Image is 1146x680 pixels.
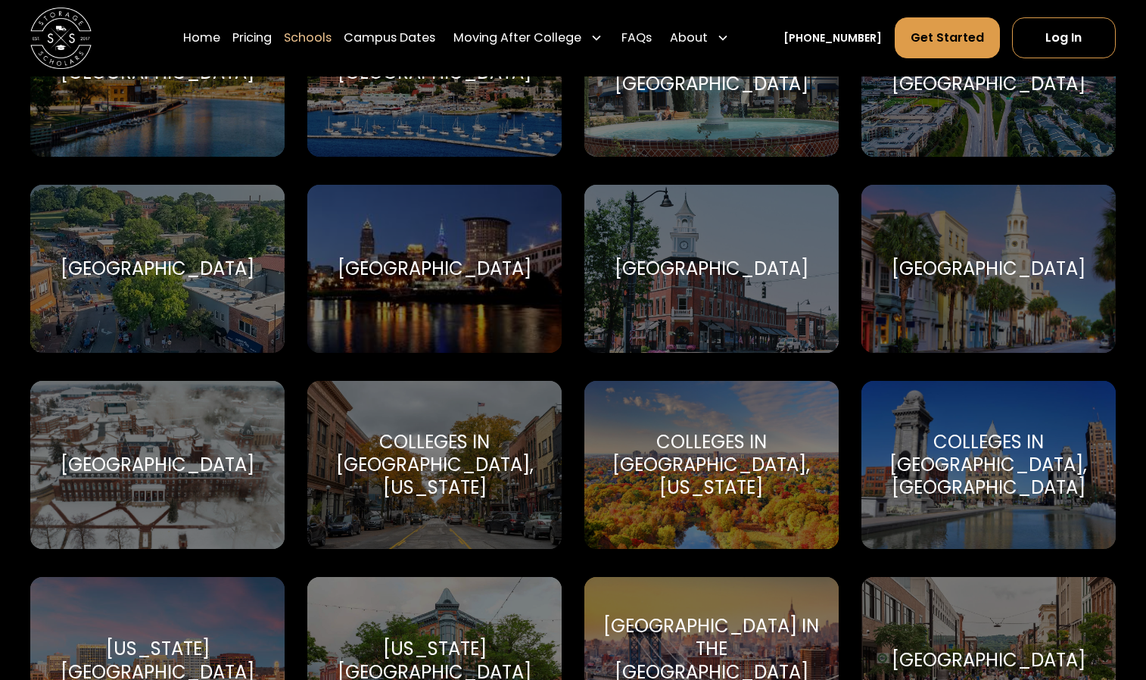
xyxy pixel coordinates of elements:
a: Go to selected school [584,185,839,352]
a: [PHONE_NUMBER] [783,30,882,46]
div: [GEOGRAPHIC_DATA] [338,257,531,280]
div: [GEOGRAPHIC_DATA] [615,257,808,280]
a: Go to selected school [861,381,1116,548]
img: Storage Scholars main logo [30,8,92,69]
div: [GEOGRAPHIC_DATA] [61,454,254,476]
div: Colleges in [GEOGRAPHIC_DATA], [US_STATE] [603,431,820,500]
a: Go to selected school [584,381,839,548]
a: home [30,8,92,69]
div: [GEOGRAPHIC_DATA] [892,649,1085,672]
div: [GEOGRAPHIC_DATA] [61,257,254,280]
div: Moving After College [453,29,581,47]
a: Schools [284,17,332,59]
a: Go to selected school [307,185,562,352]
div: [GEOGRAPHIC_DATA] [61,61,254,84]
a: Go to selected school [861,185,1116,352]
div: [PERSON_NAME][GEOGRAPHIC_DATA] [603,50,820,95]
div: [GEOGRAPHIC_DATA] [338,61,531,84]
a: Go to selected school [307,381,562,548]
a: Go to selected school [30,381,285,548]
div: About [670,29,708,47]
a: Home [183,17,220,59]
div: [GEOGRAPHIC_DATA] [892,257,1085,280]
div: Moving After College [447,17,609,59]
div: Colleges in [GEOGRAPHIC_DATA], [GEOGRAPHIC_DATA] [880,431,1097,500]
a: FAQs [621,17,652,59]
a: Campus Dates [344,17,435,59]
a: Go to selected school [30,185,285,352]
a: Log In [1012,17,1116,58]
div: [PERSON_NAME][GEOGRAPHIC_DATA] [880,50,1097,95]
div: About [664,17,735,59]
a: Get Started [895,17,1000,58]
div: Colleges in [GEOGRAPHIC_DATA], [US_STATE] [325,431,543,500]
a: Pricing [232,17,272,59]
